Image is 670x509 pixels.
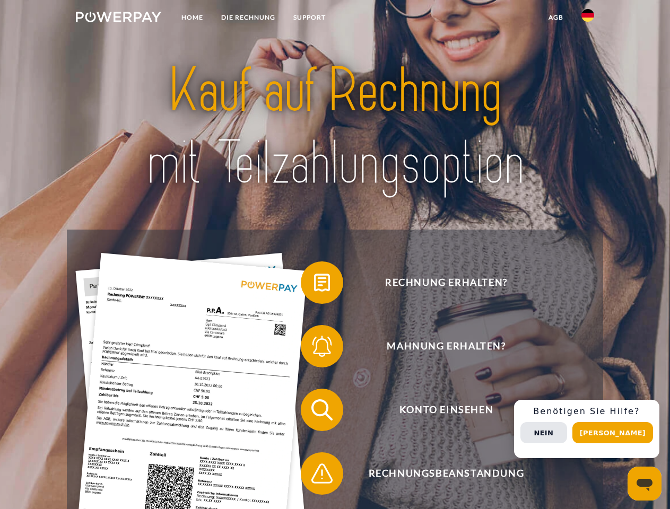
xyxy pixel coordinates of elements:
button: Rechnungsbeanstandung [301,452,577,495]
a: SUPPORT [284,8,335,27]
div: Schnellhilfe [514,400,659,458]
button: Konto einsehen [301,389,577,431]
h3: Benötigen Sie Hilfe? [520,406,653,417]
a: Home [172,8,212,27]
a: DIE RECHNUNG [212,8,284,27]
img: qb_bill.svg [309,269,335,296]
iframe: Schaltfläche zum Öffnen des Messaging-Fensters [628,467,662,501]
img: logo-powerpay-white.svg [76,12,161,22]
img: qb_bell.svg [309,333,335,359]
button: [PERSON_NAME] [572,422,653,443]
a: agb [540,8,572,27]
button: Mahnung erhalten? [301,325,577,367]
span: Rechnung erhalten? [316,261,576,304]
img: qb_warning.svg [309,460,335,487]
img: qb_search.svg [309,397,335,423]
button: Rechnung erhalten? [301,261,577,304]
button: Nein [520,422,567,443]
span: Mahnung erhalten? [316,325,576,367]
span: Rechnungsbeanstandung [316,452,576,495]
img: de [581,9,594,22]
img: title-powerpay_de.svg [101,51,569,203]
span: Konto einsehen [316,389,576,431]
